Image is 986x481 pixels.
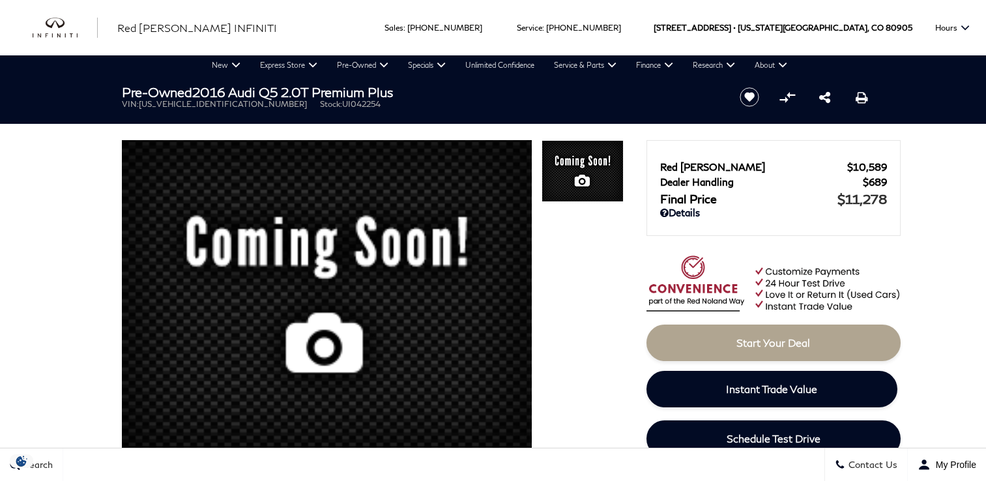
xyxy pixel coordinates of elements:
span: Start Your Deal [736,336,810,349]
span: Dealer Handling [660,176,863,188]
a: Research [683,55,745,75]
a: Print this Pre-Owned 2016 Audi Q5 2.0T Premium Plus [856,89,868,105]
a: Service & Parts [544,55,626,75]
span: Contact Us [845,459,897,471]
nav: Main Navigation [202,55,797,75]
span: $11,278 [837,191,887,207]
a: Pre-Owned [327,55,398,75]
a: Express Store [250,55,327,75]
span: $10,589 [847,161,887,173]
img: Used 2016 Monsoon Gray Metallic Audi 2.0T Premium Plus image 1 [122,140,532,456]
span: : [542,23,544,33]
h1: 2016 Audi Q5 2.0T Premium Plus [122,85,718,99]
a: Schedule Test Drive [646,420,901,457]
a: Details [660,207,887,218]
span: Stock: [320,99,342,109]
a: Red [PERSON_NAME] $10,589 [660,161,887,173]
span: : [403,23,405,33]
a: New [202,55,250,75]
img: INFINITI [33,18,98,38]
span: UI042254 [342,99,381,109]
a: [PHONE_NUMBER] [546,23,621,33]
img: Used 2016 Monsoon Gray Metallic Audi 2.0T Premium Plus image 1 [542,140,624,203]
section: Click to Open Cookie Consent Modal [7,454,36,468]
a: [STREET_ADDRESS] • [US_STATE][GEOGRAPHIC_DATA], CO 80905 [654,23,912,33]
button: Save vehicle [735,87,764,108]
span: Red [PERSON_NAME] INFINITI [117,22,277,34]
strong: Pre-Owned [122,84,192,100]
span: $689 [863,176,887,188]
span: Final Price [660,192,837,206]
span: Instant Trade Value [726,383,817,395]
button: Compare vehicle [777,87,797,107]
span: My Profile [931,459,976,470]
span: Schedule Test Drive [727,432,820,445]
a: Unlimited Confidence [456,55,544,75]
span: Service [517,23,542,33]
a: Red [PERSON_NAME] INFINITI [117,20,277,36]
span: Search [20,459,53,471]
a: Finance [626,55,683,75]
span: Sales [384,23,403,33]
span: Red [PERSON_NAME] [660,161,847,173]
a: Specials [398,55,456,75]
a: Final Price $11,278 [660,191,887,207]
img: Opt-Out Icon [7,454,36,468]
a: Start Your Deal [646,325,901,361]
a: Share this Pre-Owned 2016 Audi Q5 2.0T Premium Plus [819,89,830,105]
button: Open user profile menu [908,448,986,481]
a: Dealer Handling $689 [660,176,887,188]
a: [PHONE_NUMBER] [407,23,482,33]
span: [US_VEHICLE_IDENTIFICATION_NUMBER] [139,99,307,109]
a: Instant Trade Value [646,371,897,407]
a: infiniti [33,18,98,38]
span: VIN: [122,99,139,109]
a: About [745,55,797,75]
